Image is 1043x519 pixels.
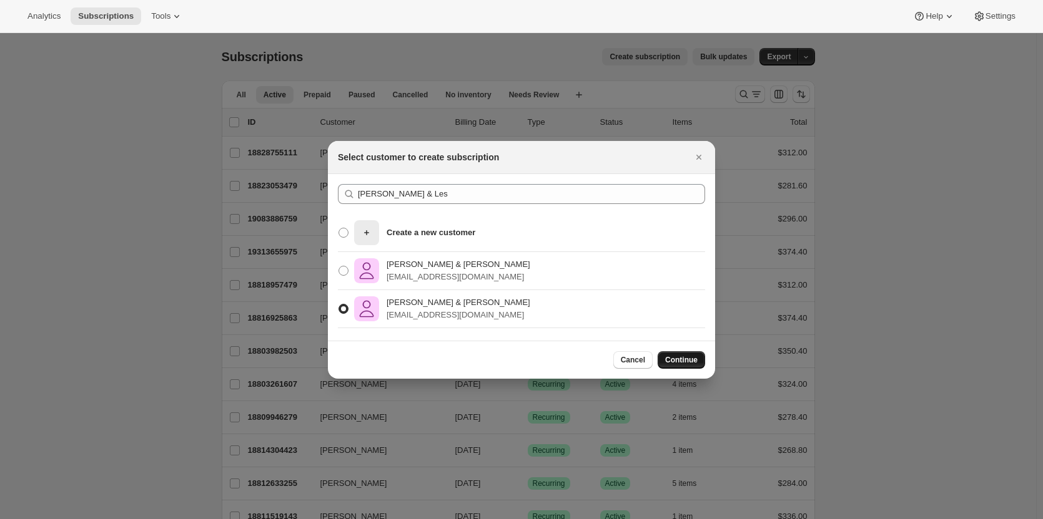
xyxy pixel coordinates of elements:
[665,355,698,365] span: Continue
[690,148,708,166] button: Close
[387,258,530,271] p: [PERSON_NAME] & [PERSON_NAME]
[387,296,530,309] p: [PERSON_NAME] & [PERSON_NAME]
[20,7,68,25] button: Analytics
[144,7,190,25] button: Tools
[621,355,645,365] span: Cancel
[387,271,530,283] p: [EMAIL_ADDRESS][DOMAIN_NAME]
[151,11,171,21] span: Tools
[906,7,962,25] button: Help
[613,351,653,369] button: Cancel
[78,11,134,21] span: Subscriptions
[387,226,475,239] p: Create a new customer
[71,7,141,25] button: Subscriptions
[387,309,530,321] p: [EMAIL_ADDRESS][DOMAIN_NAME]
[658,351,705,369] button: Continue
[986,11,1016,21] span: Settings
[27,11,61,21] span: Analytics
[926,11,942,21] span: Help
[338,151,499,163] h2: Select customer to create subscription
[966,7,1023,25] button: Settings
[358,184,705,204] input: Search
